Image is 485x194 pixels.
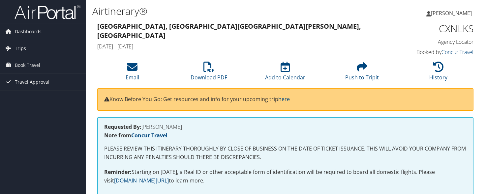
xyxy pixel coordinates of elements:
a: Concur Travel [131,132,167,139]
h4: [DATE] - [DATE] [97,43,377,50]
strong: [GEOGRAPHIC_DATA], [GEOGRAPHIC_DATA] [GEOGRAPHIC_DATA][PERSON_NAME], [GEOGRAPHIC_DATA] [97,22,361,40]
a: History [429,65,447,81]
p: Know Before You Go: Get resources and info for your upcoming trip [104,95,467,104]
a: here [278,96,290,103]
a: [DOMAIN_NAME][URL] [114,177,169,184]
span: Trips [15,40,26,57]
strong: Reminder: [104,168,132,176]
p: Starting on [DATE], a Real ID or other acceptable form of identification will be required to boar... [104,168,467,185]
span: Travel Approval [15,74,49,90]
h4: Booked by [387,48,473,56]
h1: Airtinerary® [92,4,350,18]
h4: Agency Locator [387,38,473,45]
a: Concur Travel [441,48,473,56]
strong: Note from [104,132,167,139]
h4: [PERSON_NAME] [104,124,467,129]
a: Email [126,65,139,81]
a: [PERSON_NAME] [426,3,478,23]
a: Add to Calendar [265,65,305,81]
a: Push to Tripit [345,65,379,81]
span: Dashboards [15,23,42,40]
p: PLEASE REVIEW THIS ITINERARY THOROUGHLY BY CLOSE OF BUSINESS ON THE DATE OF TICKET ISSUANCE. THIS... [104,145,467,161]
a: Download PDF [191,65,227,81]
img: airportal-logo.png [15,4,80,20]
h1: CXNLKS [387,22,473,36]
span: Book Travel [15,57,40,73]
span: [PERSON_NAME] [431,10,472,17]
strong: Requested By: [104,123,141,130]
